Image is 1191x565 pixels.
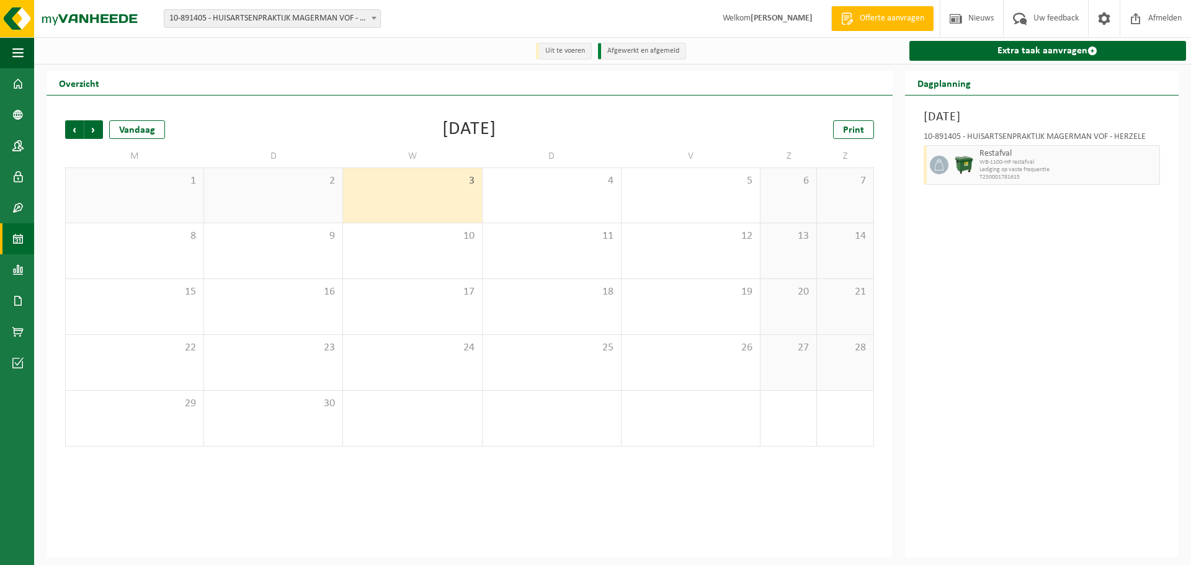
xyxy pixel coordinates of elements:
span: 17 [349,285,475,299]
span: Volgende [84,120,103,139]
span: 24 [349,341,475,355]
span: Restafval [979,149,1156,159]
a: Offerte aanvragen [831,6,934,31]
span: 8 [72,229,197,243]
span: 18 [489,285,615,299]
span: 3 [349,174,475,188]
strong: [PERSON_NAME] [751,14,813,23]
td: W [343,145,482,167]
span: WB-1100-HP restafval [979,159,1156,166]
span: 7 [823,174,867,188]
td: Z [761,145,817,167]
h2: Overzicht [47,71,112,95]
span: Print [843,125,864,135]
span: 12 [628,229,754,243]
span: 20 [767,285,810,299]
span: 13 [767,229,810,243]
span: 15 [72,285,197,299]
span: T250001781615 [979,174,1156,181]
td: D [204,145,343,167]
span: Offerte aanvragen [857,12,927,25]
span: 1 [72,174,197,188]
span: 29 [72,397,197,411]
span: 22 [72,341,197,355]
span: 2 [210,174,336,188]
span: 10-891405 - HUISARTSENPRAKTIJK MAGERMAN VOF - HERZELE [164,9,381,28]
div: 10-891405 - HUISARTSENPRAKTIJK MAGERMAN VOF - HERZELE [924,133,1160,145]
h2: Dagplanning [905,71,983,95]
span: 21 [823,285,867,299]
span: 27 [767,341,810,355]
span: 10-891405 - HUISARTSENPRAKTIJK MAGERMAN VOF - HERZELE [164,10,380,27]
span: Lediging op vaste frequentie [979,166,1156,174]
span: 26 [628,341,754,355]
span: 30 [210,397,336,411]
span: 9 [210,229,336,243]
span: 23 [210,341,336,355]
span: 28 [823,341,867,355]
span: 19 [628,285,754,299]
img: WB-1100-HPE-GN-01 [955,156,973,174]
span: 11 [489,229,615,243]
td: M [65,145,204,167]
td: V [622,145,761,167]
a: Print [833,120,874,139]
span: 16 [210,285,336,299]
td: Z [817,145,873,167]
span: 25 [489,341,615,355]
h3: [DATE] [924,108,1160,127]
td: D [483,145,622,167]
span: 4 [489,174,615,188]
span: 10 [349,229,475,243]
span: Vorige [65,120,84,139]
li: Afgewerkt en afgemeld [598,43,686,60]
a: Extra taak aanvragen [909,41,1186,61]
span: 5 [628,174,754,188]
div: Vandaag [109,120,165,139]
span: 6 [767,174,810,188]
div: [DATE] [442,120,496,139]
li: Uit te voeren [536,43,592,60]
span: 14 [823,229,867,243]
